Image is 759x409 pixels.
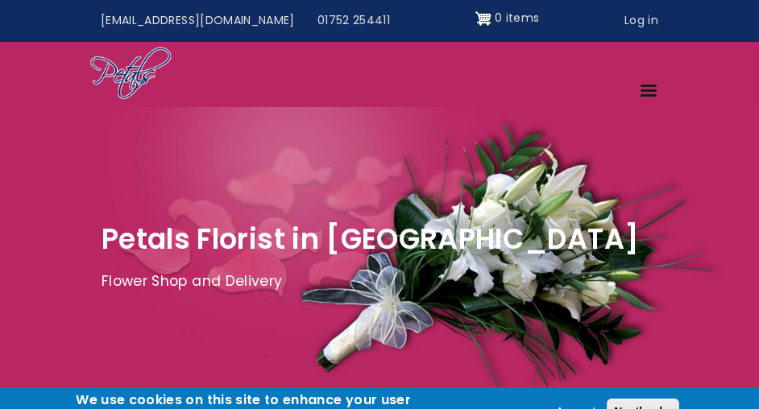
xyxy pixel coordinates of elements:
[102,270,657,294] p: Flower Shop and Delivery
[475,6,491,31] img: Shopping cart
[102,219,639,258] span: Petals Florist in [GEOGRAPHIC_DATA]
[306,6,401,36] a: 01752 254411
[495,10,539,26] span: 0 items
[475,6,540,31] a: Shopping cart 0 items
[89,46,172,102] img: Home
[613,6,670,36] a: Log in
[89,6,306,36] a: [EMAIL_ADDRESS][DOMAIN_NAME]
